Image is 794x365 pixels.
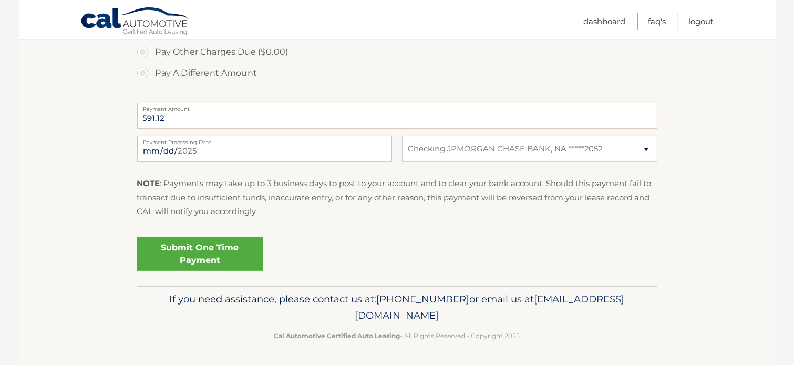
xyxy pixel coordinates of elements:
label: Pay A Different Amount [137,63,657,84]
a: Dashboard [584,13,626,30]
label: Payment Processing Date [137,136,392,144]
a: Submit One Time Payment [137,237,263,271]
label: Pay Other Charges Due ($0.00) [137,42,657,63]
input: Payment Date [137,136,392,162]
a: FAQ's [648,13,666,30]
a: Cal Automotive [80,7,191,37]
strong: NOTE [137,178,160,188]
a: Logout [689,13,714,30]
strong: Cal Automotive Certified Auto Leasing [274,332,400,340]
p: If you need assistance, please contact us at: or email us at [144,291,651,325]
p: - All Rights Reserved - Copyright 2025 [144,330,651,341]
label: Payment Amount [137,103,657,111]
input: Payment Amount [137,103,657,129]
p: : Payments may take up to 3 business days to post to your account and to clear your bank account.... [137,177,657,218]
span: [PHONE_NUMBER] [377,293,470,305]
